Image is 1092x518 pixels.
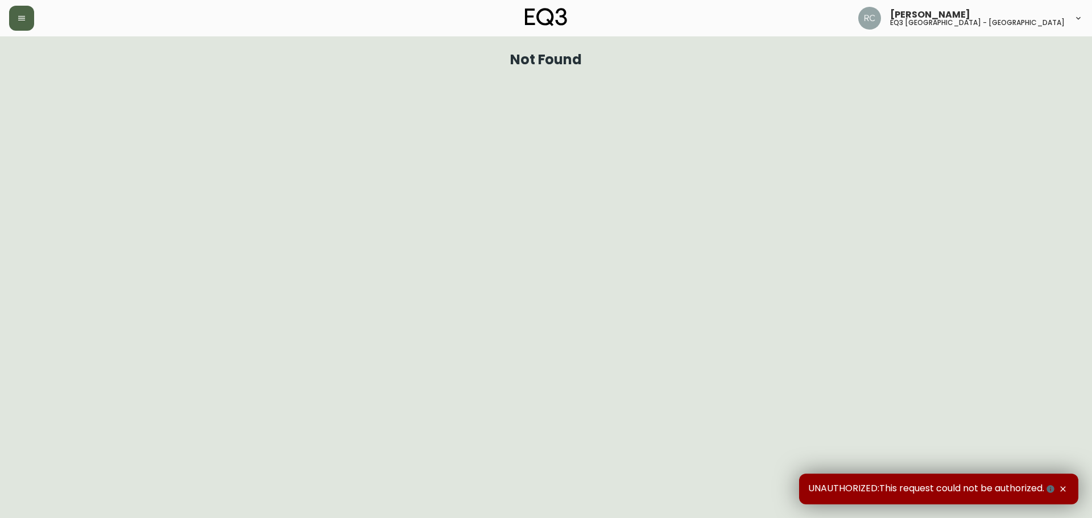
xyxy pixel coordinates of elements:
[510,55,582,65] h1: Not Found
[858,7,881,30] img: 75cc83b809079a11c15b21e94bbc0507
[890,10,970,19] span: [PERSON_NAME]
[808,483,1057,495] span: UNAUTHORIZED:This request could not be authorized.
[525,8,567,26] img: logo
[890,19,1065,26] h5: eq3 [GEOGRAPHIC_DATA] - [GEOGRAPHIC_DATA]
